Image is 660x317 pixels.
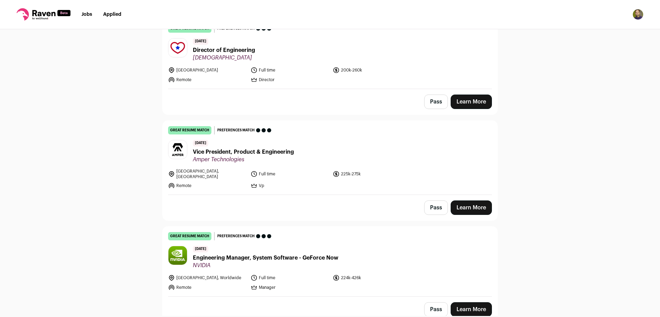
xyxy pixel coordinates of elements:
li: Remote [168,182,246,189]
a: great resume match Preferences match [DATE] Engineering Manager, System Software - GeForce Now NV... [163,227,497,296]
button: Pass [424,95,448,109]
button: Pass [424,302,448,317]
span: Preferences match [217,127,255,134]
li: Manager [251,284,329,291]
li: Vp [251,182,329,189]
li: Remote [168,76,246,83]
span: Vice President, Product & Engineering [193,148,294,156]
li: Director [251,76,329,83]
button: Pass [424,200,448,215]
button: Open dropdown [632,9,643,20]
span: Director of Engineering [193,46,255,54]
span: Engineering Manager, System Software - GeForce Now [193,254,338,262]
li: [GEOGRAPHIC_DATA], Worldwide [168,274,246,281]
div: great resume match [168,232,211,240]
li: 200k-260k [333,67,411,74]
li: Full time [251,168,329,179]
img: 21765c2efd07c533fb69e7d2fdab94113177da91290e8a5934e70fdfae65a8e1.jpg [168,246,187,265]
span: Preferences match [217,233,255,240]
span: [DEMOGRAPHIC_DATA] [193,54,255,61]
a: Applied [103,12,121,17]
li: Full time [251,67,329,74]
a: Jobs [81,12,92,17]
a: Learn More [451,200,492,215]
span: Amper Technologies [193,156,294,163]
a: Learn More [451,302,492,317]
li: Remote [168,284,246,291]
a: great resume match Preferences match [DATE] Vice President, Product & Engineering Amper Technolog... [163,121,497,195]
li: [GEOGRAPHIC_DATA] [168,67,246,74]
li: 225k-275k [333,168,411,179]
img: 86abc0f52df4d18fa54d1702f6a1702bfc7d9524f0033ad2c4a9b99e73e9b2c7.jpg [168,39,187,57]
a: Learn More [451,95,492,109]
span: [DATE] [193,38,208,45]
span: [DATE] [193,140,208,146]
img: 0b9821d641fb79189982e83508669972000ecbaf1dae10411229e9f5bfded845.jpg [168,140,187,159]
li: Full time [251,274,329,281]
img: 1291191-medium_jpg [632,9,643,20]
li: [GEOGRAPHIC_DATA], [GEOGRAPHIC_DATA] [168,168,246,179]
span: NVIDIA [193,262,338,269]
li: 224k-426k [333,274,411,281]
a: great resume match Preferences match [DATE] Director of Engineering [DEMOGRAPHIC_DATA] [GEOGRAPHI... [163,19,497,89]
span: [DATE] [193,246,208,252]
div: great resume match [168,126,211,134]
